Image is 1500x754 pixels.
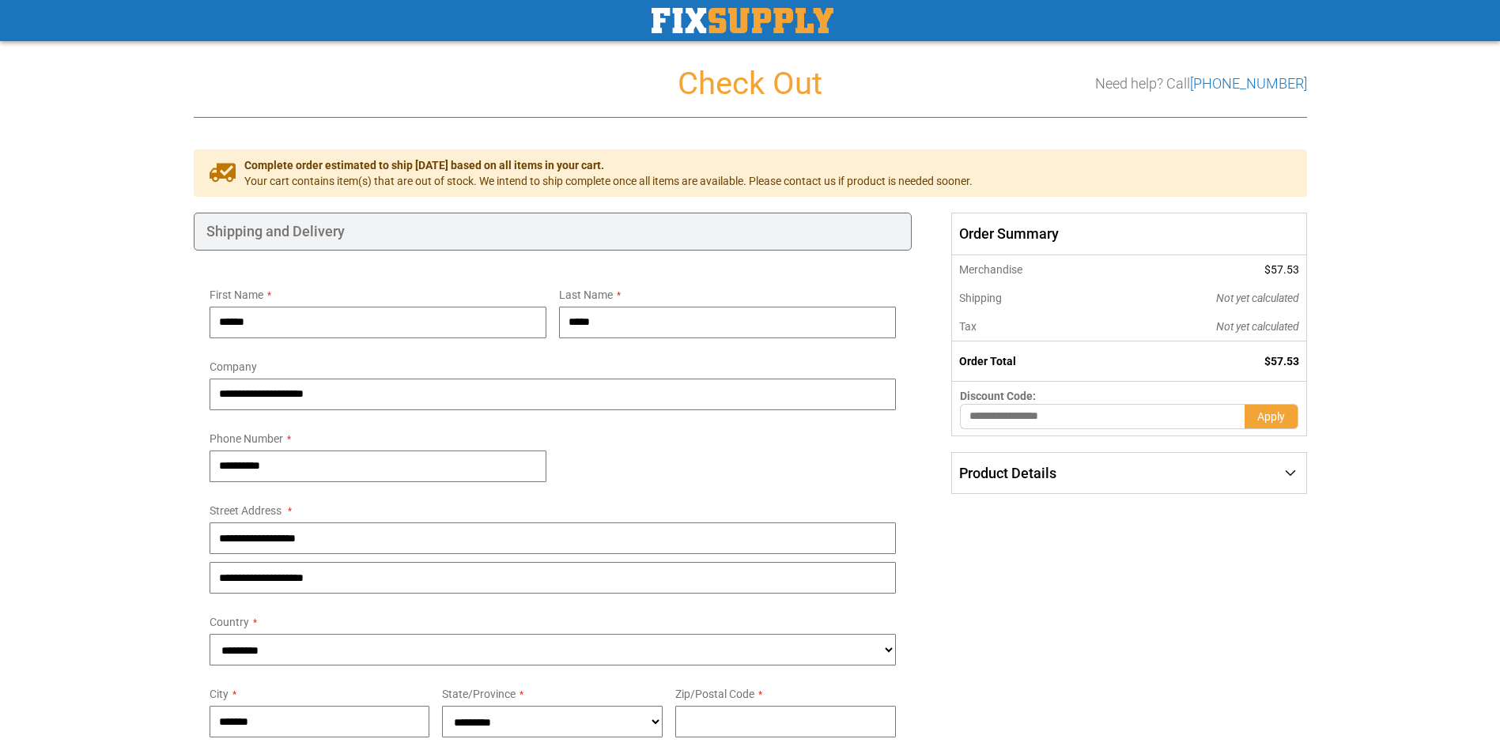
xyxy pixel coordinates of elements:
span: Product Details [959,465,1056,481]
span: $57.53 [1264,263,1299,276]
span: Discount Code: [960,390,1036,402]
span: Company [210,360,257,373]
span: Shipping [959,292,1002,304]
span: Phone Number [210,432,283,445]
span: Complete order estimated to ship [DATE] based on all items in your cart. [244,157,973,173]
strong: Order Total [959,355,1016,368]
span: Not yet calculated [1216,320,1299,333]
span: City [210,688,229,700]
th: Merchandise [952,255,1109,284]
h3: Need help? Call [1095,76,1307,92]
span: State/Province [442,688,516,700]
a: [PHONE_NUMBER] [1190,75,1307,92]
span: Order Summary [951,213,1306,255]
span: $57.53 [1264,355,1299,368]
span: Your cart contains item(s) that are out of stock. We intend to ship complete once all items are a... [244,173,973,189]
span: First Name [210,288,263,301]
span: Apply [1257,410,1285,423]
th: Tax [952,312,1109,341]
span: Not yet calculated [1216,292,1299,304]
h1: Check Out [194,66,1307,101]
span: Country [210,616,249,628]
a: store logo [652,8,833,33]
button: Apply [1245,404,1298,429]
img: Fix Industrial Supply [652,8,833,33]
div: Shipping and Delivery [194,213,912,251]
span: Last Name [559,288,613,301]
span: Street Address [210,504,281,517]
span: Zip/Postal Code [675,688,754,700]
